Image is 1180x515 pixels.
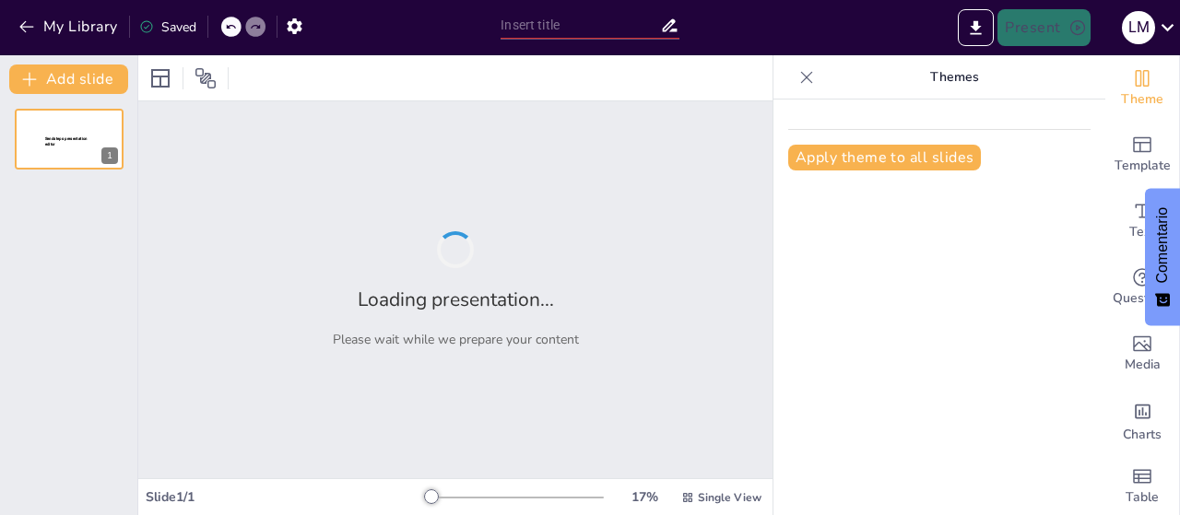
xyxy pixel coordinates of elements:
button: Apply theme to all slides [788,145,981,170]
div: Slide 1 / 1 [146,488,427,506]
span: Table [1126,487,1159,508]
button: Comentarios - Mostrar encuesta [1145,189,1180,326]
p: Please wait while we prepare your content [333,331,579,348]
button: Export to PowerPoint [958,9,994,46]
div: L M [1122,11,1155,44]
input: Insert title [501,12,659,39]
div: 17 % [622,488,667,506]
button: Add slide [9,64,128,94]
span: Theme [1121,89,1163,110]
span: Single View [698,490,761,505]
p: Themes [821,55,1087,99]
div: Change the overall theme [1105,55,1179,122]
font: Comentario [1154,207,1170,284]
span: Questions [1113,288,1173,309]
div: Get real-time input from your audience [1105,254,1179,321]
span: Position [195,67,217,89]
h2: Loading presentation... [358,287,554,312]
div: Add images, graphics, shapes or video [1105,321,1179,387]
div: Add charts and graphs [1105,387,1179,453]
button: My Library [14,12,125,41]
span: Sendsteps presentation editor [45,136,88,146]
span: Text [1129,222,1155,242]
div: Add text boxes [1105,188,1179,254]
div: 1 [101,147,118,164]
div: Add ready made slides [1105,122,1179,188]
button: L M [1122,9,1155,46]
button: Present [997,9,1090,46]
div: 1 [15,109,124,170]
div: Saved [139,18,196,36]
span: Media [1125,355,1161,375]
span: Charts [1123,425,1162,445]
span: Template [1115,156,1171,176]
div: Layout [146,64,175,93]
